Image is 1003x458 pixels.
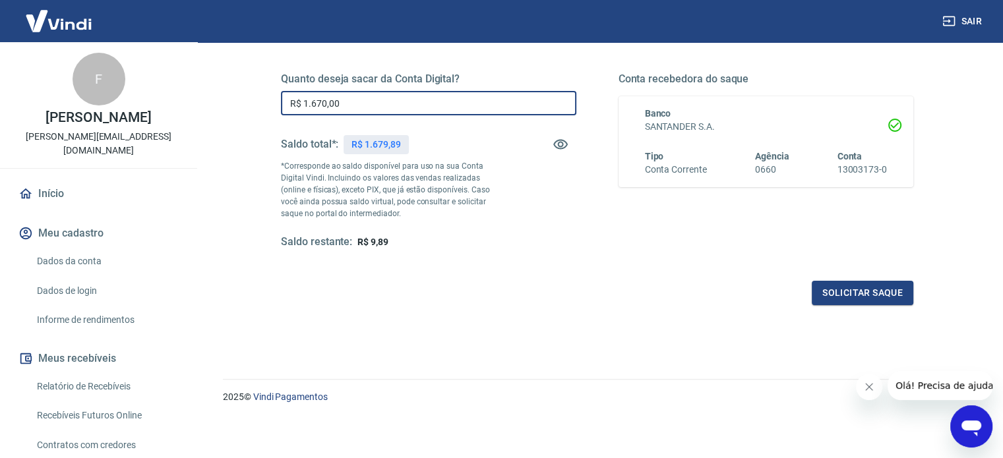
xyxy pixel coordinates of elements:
h6: 0660 [755,163,789,177]
button: Solicitar saque [812,281,913,305]
p: *Corresponde ao saldo disponível para uso na sua Conta Digital Vindi. Incluindo os valores das ve... [281,160,502,219]
p: [PERSON_NAME][EMAIL_ADDRESS][DOMAIN_NAME] [11,130,187,157]
span: Olá! Precisa de ajuda? [8,9,111,20]
button: Meus recebíveis [16,344,181,373]
button: Meu cadastro [16,219,181,248]
a: Início [16,179,181,208]
h5: Conta recebedora do saque [619,72,914,86]
a: Informe de rendimentos [32,306,181,333]
iframe: Mensagem da empresa [888,371,992,400]
p: 2025 © [223,390,971,404]
h6: Conta Corrente [645,163,707,177]
p: R$ 1.679,89 [351,138,400,152]
span: R$ 9,89 [357,237,388,247]
iframe: Fechar mensagem [856,374,882,400]
span: Banco [645,108,671,119]
div: F [73,53,125,105]
a: Relatório de Recebíveis [32,373,181,400]
h5: Saldo total*: [281,138,338,151]
a: Vindi Pagamentos [253,391,328,402]
h5: Saldo restante: [281,235,352,249]
span: Agência [755,151,789,161]
p: [PERSON_NAME] [46,111,151,125]
img: Vindi [16,1,102,41]
iframe: Botão para abrir a janela de mensagens [950,405,992,447]
h6: 13003173-0 [837,163,887,177]
a: Dados de login [32,277,181,304]
h6: SANTANDER S.A. [645,120,888,134]
h5: Quanto deseja sacar da Conta Digital? [281,72,576,86]
span: Conta [837,151,862,161]
a: Dados da conta [32,248,181,275]
a: Recebíveis Futuros Online [32,402,181,429]
button: Sair [940,9,987,34]
span: Tipo [645,151,664,161]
